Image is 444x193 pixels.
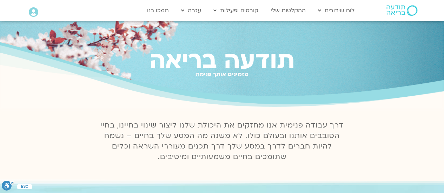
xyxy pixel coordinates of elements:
[314,4,358,17] a: לוח שידורים
[386,5,417,16] img: תודעה בריאה
[97,120,348,162] p: דרך עבודה פנימית אנו מחזקים את היכולת שלנו ליצור שינוי בחיינו, בחיי הסובבים אותנו ובעולם כולו. לא...
[178,4,205,17] a: עזרה
[144,4,172,17] a: תמכו בנו
[267,4,309,17] a: ההקלטות שלי
[210,4,262,17] a: קורסים ופעילות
